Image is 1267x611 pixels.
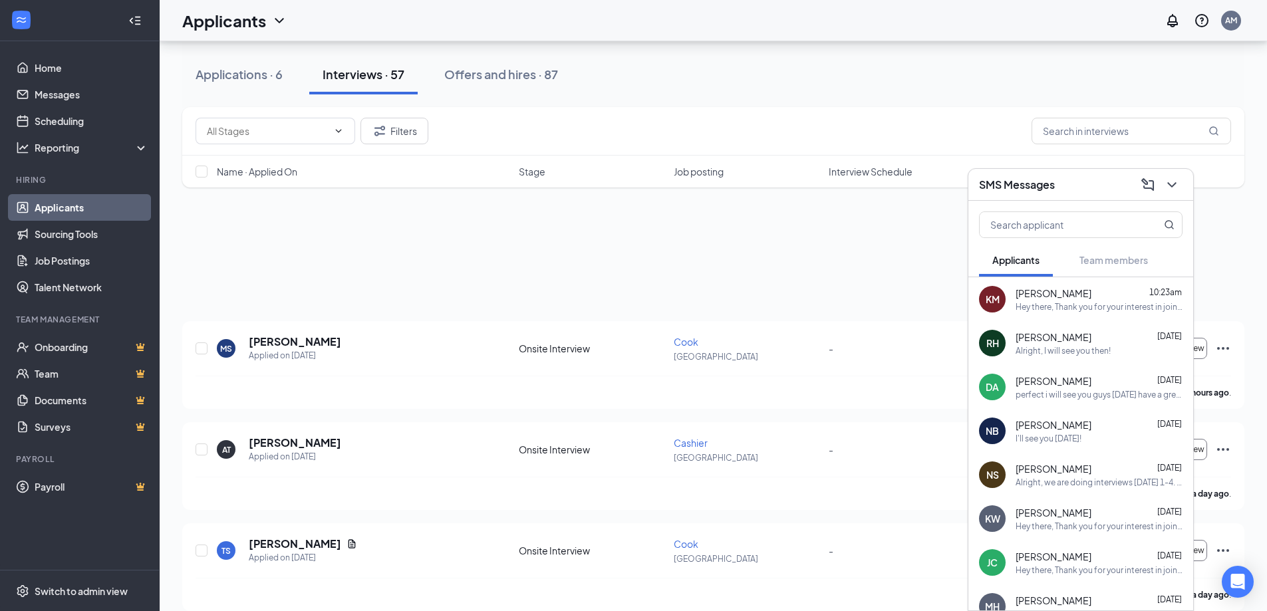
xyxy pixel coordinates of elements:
span: 10:23am [1149,287,1182,297]
svg: MagnifyingGlass [1164,219,1175,230]
div: Applications · 6 [196,66,283,82]
div: Applied on [DATE] [249,551,357,564]
a: Applicants [35,194,148,221]
svg: WorkstreamLogo [15,13,28,27]
span: - [829,545,833,556]
div: I'll see you [DATE]! [1016,433,1081,444]
div: AT [222,444,231,455]
svg: Document [347,539,357,549]
svg: Analysis [16,141,29,154]
div: TS [221,545,231,556]
svg: ChevronDown [271,13,287,29]
svg: Notifications [1165,13,1181,29]
svg: Filter [372,123,388,139]
h5: [PERSON_NAME] [249,537,341,551]
span: [DATE] [1157,594,1182,604]
div: Alright, we are doing interviews [DATE] 1-4. When would you be available? [1016,477,1183,488]
span: Name · Applied On [217,165,297,178]
button: ComposeMessage [1137,174,1159,195]
span: Score [984,165,1010,178]
div: Onsite Interview [519,544,666,557]
div: NS [986,468,999,481]
span: [PERSON_NAME] [1016,330,1091,344]
span: Cook [674,336,698,348]
svg: ChevronDown [333,126,344,136]
h5: [PERSON_NAME] [249,435,341,450]
b: a day ago [1192,489,1229,499]
div: MS [220,343,232,354]
h5: [PERSON_NAME] [249,334,341,349]
svg: Ellipses [1215,441,1231,457]
b: 16 hours ago [1181,388,1229,398]
span: Interview Schedule [829,165,913,178]
span: [PERSON_NAME] [1016,506,1091,519]
div: RH [986,336,999,350]
div: Onsite Interview [519,342,666,355]
p: [GEOGRAPHIC_DATA] [674,351,821,362]
svg: ChevronDown [1164,177,1180,193]
div: Offers and hires · 87 [444,66,558,82]
span: [PERSON_NAME] [1016,462,1091,475]
span: [DATE] [1157,550,1182,560]
a: PayrollCrown [35,473,148,500]
svg: QuestionInfo [1194,13,1210,29]
div: AM [1225,15,1237,26]
div: Payroll [16,453,146,465]
div: KW [985,512,1000,525]
a: Job Postings [35,247,148,274]
h3: SMS Messages [979,178,1055,192]
input: All Stages [207,124,328,138]
span: - [829,443,833,455]
span: Applicants [992,254,1040,266]
span: Cashier [674,437,708,449]
span: [DATE] [1157,507,1182,517]
p: [GEOGRAPHIC_DATA] [674,452,821,463]
svg: Ellipses [1215,543,1231,558]
a: SurveysCrown [35,414,148,440]
div: Applied on [DATE] [249,450,341,463]
svg: Collapse [128,14,142,27]
svg: Settings [16,584,29,598]
span: [PERSON_NAME] [1016,374,1091,388]
div: Reporting [35,141,149,154]
div: Interviews · 57 [323,66,404,82]
a: Home [35,55,148,81]
span: [PERSON_NAME] [1016,594,1091,607]
div: Onsite Interview [519,443,666,456]
a: DocumentsCrown [35,387,148,414]
div: Applied on [DATE] [249,349,341,362]
span: [PERSON_NAME] [1016,550,1091,563]
span: [PERSON_NAME] [1016,418,1091,431]
div: Hiring [16,174,146,185]
span: Stage [519,165,545,178]
span: [DATE] [1157,375,1182,385]
span: Cook [674,538,698,550]
div: Hey there, Thank you for your interest in joining our team! We appreciate you taking the time to ... [1016,521,1183,532]
a: Talent Network [35,274,148,301]
div: Hey there, Thank you for your interest in joining our team! We appreciate you taking the time to ... [1016,301,1183,312]
a: Scheduling [35,108,148,134]
div: Team Management [16,314,146,325]
button: Filter Filters [360,118,428,144]
a: TeamCrown [35,360,148,387]
div: Open Intercom Messenger [1222,566,1254,598]
div: JC [987,556,998,569]
a: Messages [35,81,148,108]
svg: ComposeMessage [1140,177,1156,193]
input: Search in interviews [1032,118,1231,144]
span: [PERSON_NAME] [1016,287,1091,300]
p: [GEOGRAPHIC_DATA] [674,553,821,564]
span: Team members [1079,254,1148,266]
div: DA [986,380,999,394]
h1: Applicants [182,9,266,32]
span: Job posting [674,165,724,178]
div: perfect i will see you guys [DATE] have a great rest of your day :) [1016,389,1183,400]
div: Alright, I will see you then! [1016,345,1111,356]
div: Switch to admin view [35,584,128,598]
span: - [829,342,833,354]
b: a day ago [1192,590,1229,600]
a: OnboardingCrown [35,334,148,360]
span: [DATE] [1157,463,1182,473]
div: NB [986,424,999,437]
input: Search applicant [980,212,1137,237]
